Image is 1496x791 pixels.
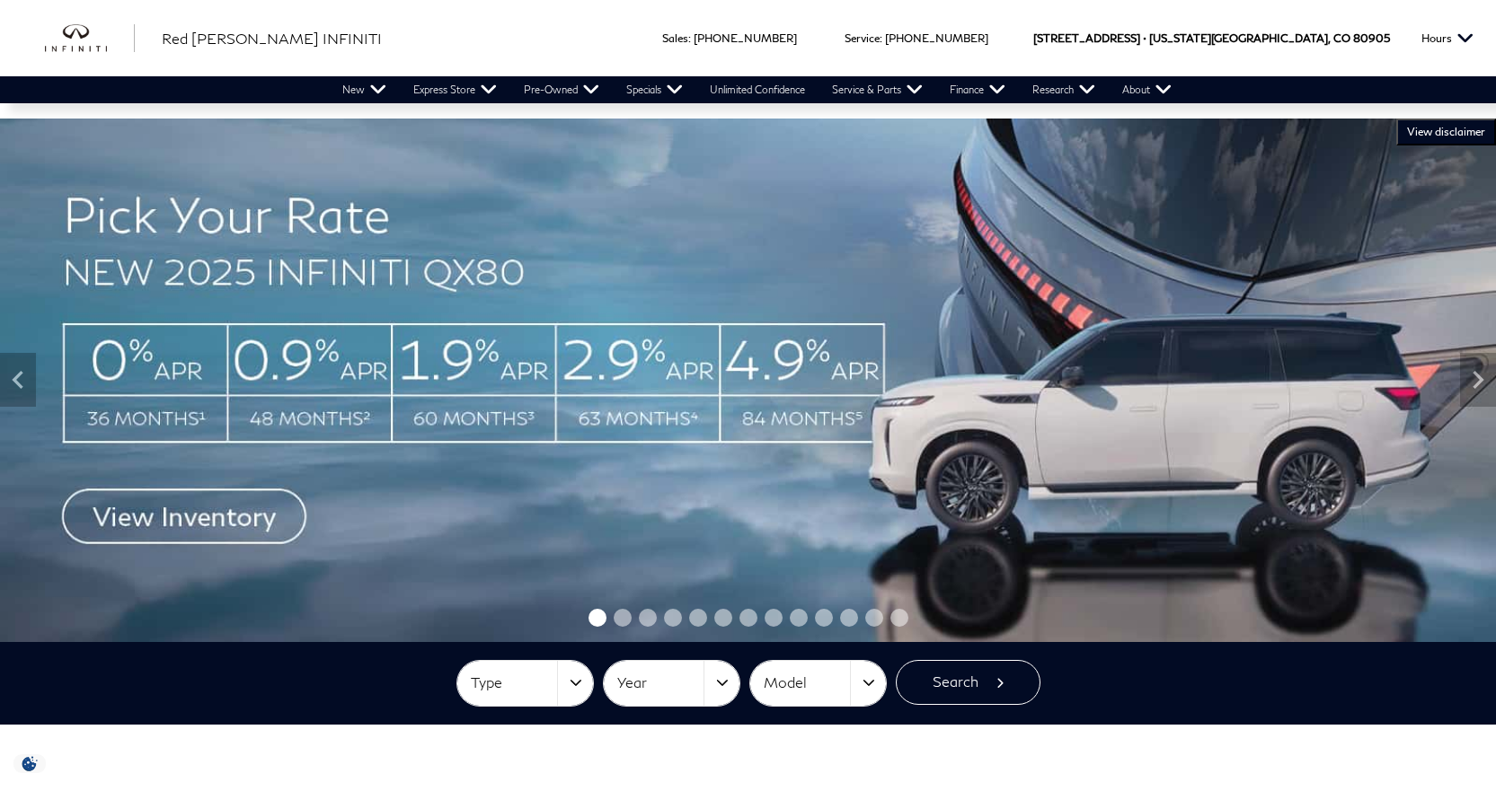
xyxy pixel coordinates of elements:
span: Go to slide 8 [765,609,783,627]
img: INFINITI [45,24,135,53]
a: Red [PERSON_NAME] INFINITI [162,28,382,49]
a: Finance [936,76,1019,103]
span: Go to slide 7 [739,609,757,627]
button: VIEW DISCLAIMER [1396,119,1496,145]
span: Go to slide 11 [840,609,858,627]
span: Year [617,668,704,698]
a: infiniti [45,24,135,53]
span: : [688,31,691,45]
a: [PHONE_NUMBER] [694,31,797,45]
a: Service & Parts [819,76,936,103]
a: Research [1019,76,1109,103]
section: Click to Open Cookie Consent Modal [9,754,50,773]
button: Type [457,661,593,706]
span: Go to slide 5 [689,609,707,627]
span: VIEW DISCLAIMER [1407,125,1485,139]
span: Go to slide 9 [790,609,808,627]
span: Go to slide 3 [639,609,657,627]
img: Opt-Out Icon [9,754,50,773]
button: Year [604,661,739,706]
a: Unlimited Confidence [696,76,819,103]
span: Sales [662,31,688,45]
a: New [329,76,400,103]
a: About [1109,76,1185,103]
button: Model [750,661,886,706]
a: Express Store [400,76,510,103]
span: Go to slide 4 [664,609,682,627]
span: : [880,31,882,45]
a: [STREET_ADDRESS] • [US_STATE][GEOGRAPHIC_DATA], CO 80905 [1033,31,1390,45]
a: Pre-Owned [510,76,613,103]
span: Go to slide 12 [865,609,883,627]
span: Go to slide 10 [815,609,833,627]
span: Go to slide 13 [890,609,908,627]
a: Specials [613,76,696,103]
div: Next [1460,353,1496,407]
span: Go to slide 6 [714,609,732,627]
span: Go to slide 1 [589,609,606,627]
nav: Main Navigation [329,76,1185,103]
span: Red [PERSON_NAME] INFINITI [162,30,382,47]
button: Search [896,660,1040,705]
span: Service [845,31,880,45]
span: Go to slide 2 [614,609,632,627]
span: Model [764,668,850,698]
span: Type [471,668,557,698]
a: [PHONE_NUMBER] [885,31,988,45]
